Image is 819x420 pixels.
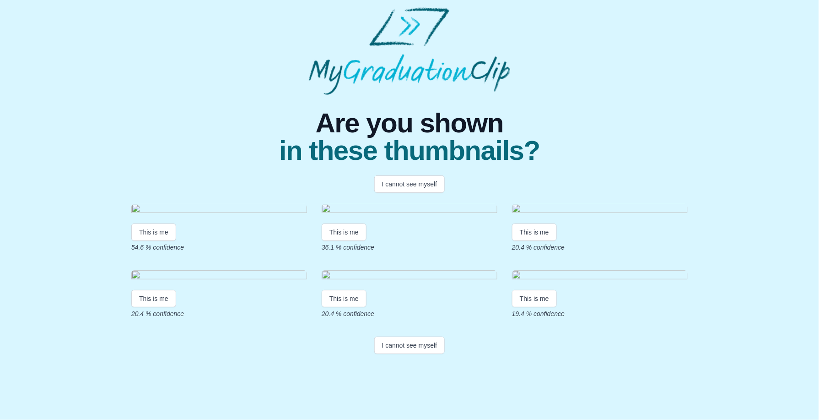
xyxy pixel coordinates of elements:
[512,290,557,307] button: This is me
[131,309,307,318] p: 20.4 % confidence
[512,270,688,283] img: 55ec0bee9d5f4172784975ecf5dfa2d82ac594cc.gif
[279,137,540,164] span: in these thumbnails?
[512,224,557,241] button: This is me
[131,270,307,283] img: 2732a6532a1530bcdc75c444ad8f6d471145ea5d.gif
[512,204,688,216] img: cc2b8264edf9f29bd9c96932d4889d5186392008.gif
[279,109,540,137] span: Are you shown
[322,224,366,241] button: This is me
[322,290,366,307] button: This is me
[131,290,176,307] button: This is me
[309,7,510,95] img: MyGraduationClip
[322,270,497,283] img: d8f9c61d2d82a82c6332af33604a31e1cad9748e.gif
[322,243,497,252] p: 36.1 % confidence
[322,309,497,318] p: 20.4 % confidence
[374,175,445,193] button: I cannot see myself
[131,204,307,216] img: 9076bf106be10d7e6b7f754faebe1695e412e145.gif
[374,337,445,354] button: I cannot see myself
[131,243,307,252] p: 54.6 % confidence
[131,224,176,241] button: This is me
[512,309,688,318] p: 19.4 % confidence
[512,243,688,252] p: 20.4 % confidence
[322,204,497,216] img: 733f6373ac047db32c95144aadbfd37f9769a14a.gif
